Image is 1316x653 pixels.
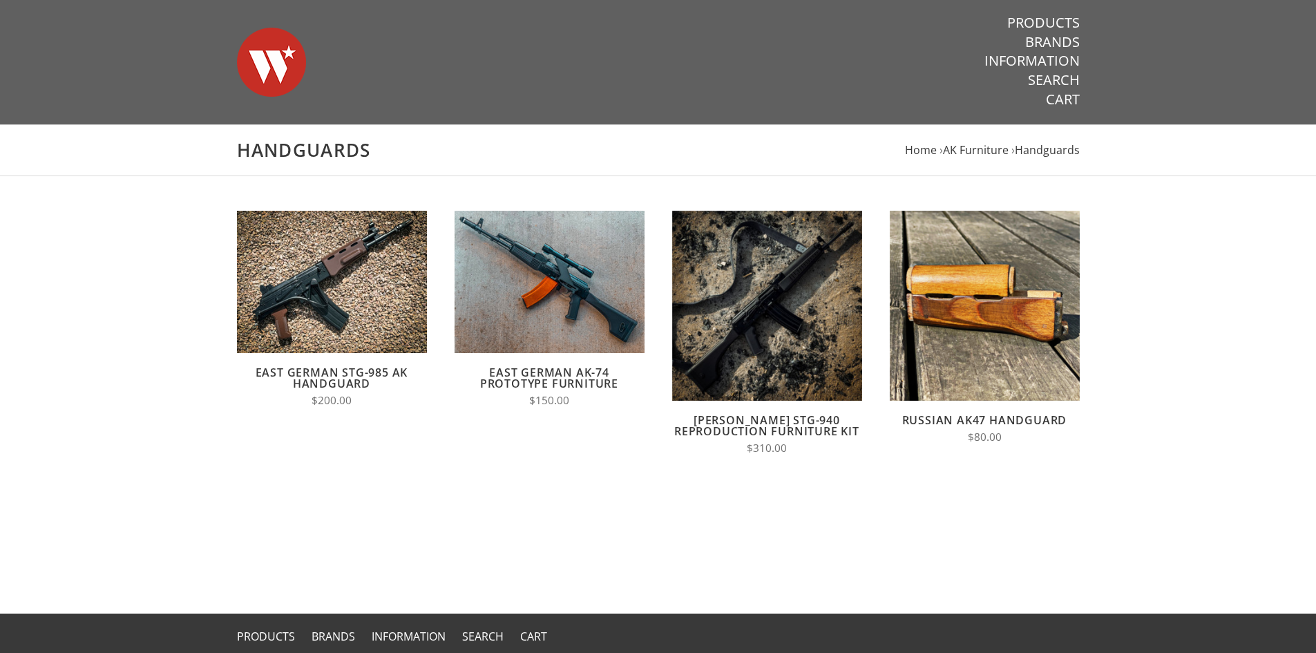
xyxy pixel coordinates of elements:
[529,393,569,408] span: $150.00
[256,365,408,391] a: East German STG-985 AK Handguard
[747,441,787,455] span: $310.00
[1015,142,1080,158] a: Handguards
[1007,14,1080,32] a: Products
[1028,71,1080,89] a: Search
[455,211,645,353] img: East German AK-74 Prototype Furniture
[1011,141,1080,160] li: ›
[1046,91,1080,108] a: Cart
[943,142,1009,158] a: AK Furniture
[237,211,427,353] img: East German STG-985 AK Handguard
[480,365,618,391] a: East German AK-74 Prototype Furniture
[462,629,504,644] a: Search
[905,142,937,158] a: Home
[312,393,352,408] span: $200.00
[674,413,859,439] a: [PERSON_NAME] STG-940 Reproduction Furniture Kit
[520,629,547,644] a: Cart
[890,211,1080,401] img: Russian AK47 Handguard
[237,139,1080,162] h1: Handguards
[372,629,446,644] a: Information
[940,141,1009,160] li: ›
[237,14,306,111] img: Warsaw Wood Co.
[902,413,1067,428] a: Russian AK47 Handguard
[672,211,862,401] img: Wieger STG-940 Reproduction Furniture Kit
[984,52,1080,70] a: Information
[312,629,355,644] a: Brands
[237,629,295,644] a: Products
[968,430,1002,444] span: $80.00
[1025,33,1080,51] a: Brands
